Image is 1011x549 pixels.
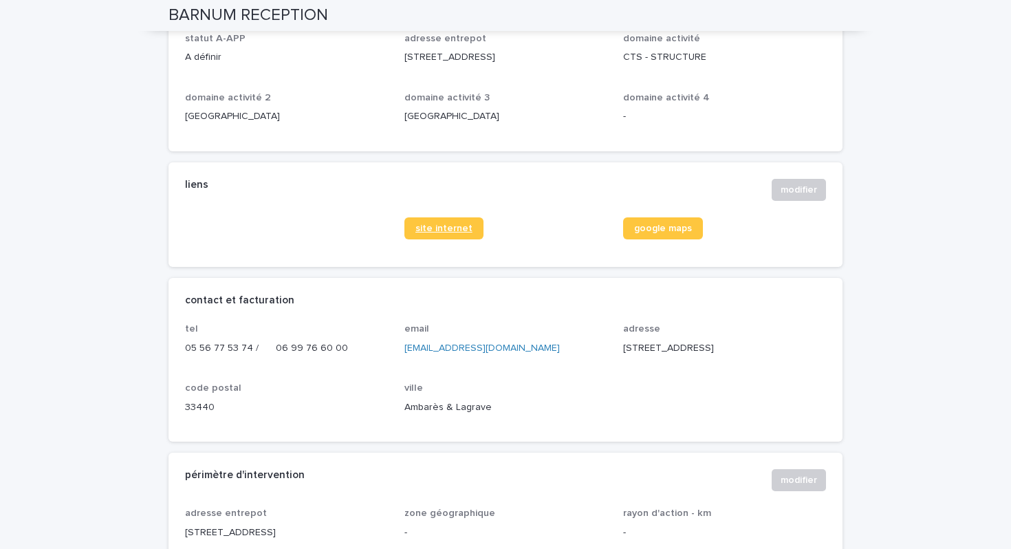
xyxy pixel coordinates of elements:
button: modifier [772,179,826,201]
span: domaine activité 4 [623,93,710,103]
span: code postal [185,383,241,393]
p: CTS - STRUCTURE [623,50,826,65]
span: email [404,324,429,334]
span: adresse entrepot [404,34,486,43]
span: google maps [634,224,692,233]
a: google maps [623,217,703,239]
p: [STREET_ADDRESS] [185,526,388,540]
span: adresse entrepot [185,508,267,518]
h2: BARNUM RECEPTION [168,6,328,25]
a: [EMAIL_ADDRESS][DOMAIN_NAME] [404,343,560,353]
span: site internet [415,224,472,233]
span: domaine activité [623,34,700,43]
span: domaine activité 2 [185,93,271,103]
h2: contact et facturation [185,294,294,307]
span: rayon d'action - km [623,508,711,518]
p: [STREET_ADDRESS] [404,50,607,65]
p: [GEOGRAPHIC_DATA] [185,109,388,124]
button: modifier [772,469,826,491]
p: 33440 [185,400,388,415]
h2: liens [185,179,208,191]
p: A définir [185,50,388,65]
p: - [623,526,826,540]
a: site internet [404,217,483,239]
span: ville [404,383,423,393]
span: tel [185,324,198,334]
p: [GEOGRAPHIC_DATA] [404,109,607,124]
span: adresse [623,324,660,334]
span: modifier [781,473,817,487]
p: 05 56 77 53 74 / 06 99 76 60 00 [185,341,388,356]
h2: périmètre d'intervention [185,469,305,482]
p: Ambarès & Lagrave [404,400,607,415]
span: statut A-APP [185,34,246,43]
p: - [404,526,607,540]
span: domaine activité 3 [404,93,490,103]
span: zone géographique [404,508,495,518]
p: [STREET_ADDRESS] [623,341,826,356]
span: modifier [781,183,817,197]
p: - [623,109,826,124]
